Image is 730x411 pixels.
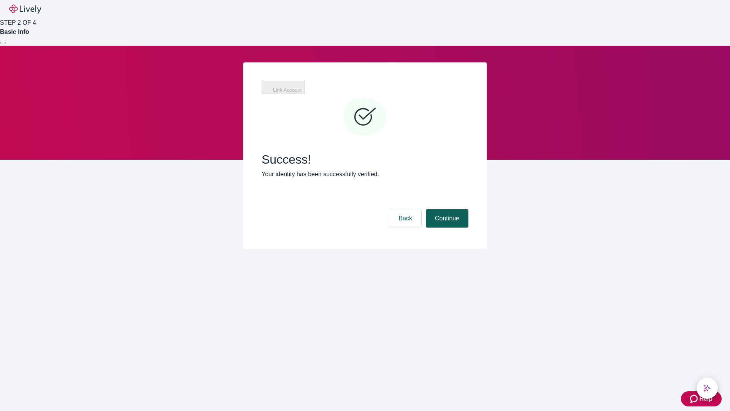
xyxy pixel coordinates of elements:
[389,209,421,228] button: Back
[9,5,41,14] img: Lively
[699,394,713,403] span: Help
[262,152,468,167] span: Success!
[262,170,468,179] p: Your identity has been successfully verified.
[262,81,305,94] button: Link Account
[426,209,468,228] button: Continue
[690,394,699,403] svg: Zendesk support icon
[681,391,722,406] button: Zendesk support iconHelp
[703,384,711,392] svg: Lively AI Assistant
[697,378,718,399] button: chat
[342,94,388,140] svg: Checkmark icon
